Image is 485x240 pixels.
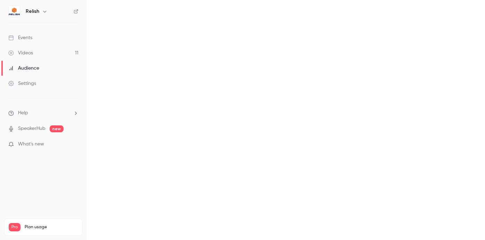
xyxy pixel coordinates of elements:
div: Settings [8,80,36,87]
div: Events [8,34,32,41]
iframe: Noticeable Trigger [70,141,78,148]
div: Audience [8,65,39,72]
span: What's new [18,141,44,148]
span: new [50,125,63,132]
span: Plan usage [25,224,78,230]
h6: Relish [26,8,39,15]
img: Relish [9,6,20,17]
a: SpeakerHub [18,125,45,132]
li: help-dropdown-opener [8,109,78,117]
span: Pro [9,223,20,231]
div: Videos [8,50,33,56]
span: Help [18,109,28,117]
